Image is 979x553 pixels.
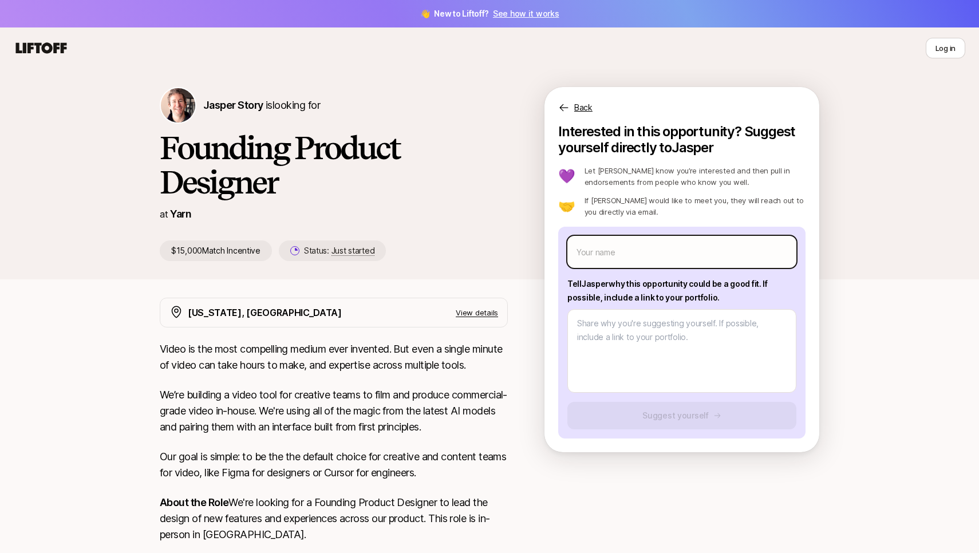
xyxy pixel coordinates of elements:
[170,208,191,220] a: Yarn
[160,495,508,543] p: We're looking for a Founding Product Designer to lead the design of new features and experiences ...
[160,207,168,222] p: at
[203,99,263,111] span: Jasper Story
[203,97,320,113] p: is looking for
[188,305,342,320] p: [US_STATE], [GEOGRAPHIC_DATA]
[331,246,375,256] span: Just started
[160,387,508,435] p: We’re building a video tool for creative teams to film and produce commercial-grade video in-hous...
[160,341,508,373] p: Video is the most compelling medium ever invented. But even a single minute of video can take hou...
[585,195,806,218] p: If [PERSON_NAME] would like to meet you, they will reach out to you directly via email.
[420,7,559,21] span: 👋 New to Liftoff?
[558,124,806,156] p: Interested in this opportunity? Suggest yourself directly to Jasper
[160,496,228,508] strong: About the Role
[160,240,272,261] p: $15,000 Match Incentive
[304,244,374,258] p: Status:
[574,101,593,114] p: Back
[160,131,508,199] h1: Founding Product Designer
[926,38,965,58] button: Log in
[161,88,195,123] img: Jasper Story
[456,307,498,318] p: View details
[493,9,559,18] a: See how it works
[160,449,508,481] p: Our goal is simple: to be the the default choice for creative and content teams for video, like F...
[558,169,575,183] p: 💜
[558,199,575,213] p: 🤝
[585,165,806,188] p: Let [PERSON_NAME] know you’re interested and then pull in endorsements from people who know you w...
[567,277,796,305] p: Tell Jasper why this opportunity could be a good fit . If possible, include a link to your portfo...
